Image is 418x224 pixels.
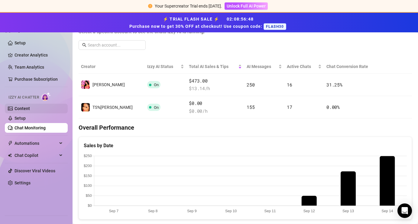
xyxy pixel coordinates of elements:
[8,141,13,146] span: thunderbolt
[41,92,51,101] img: AI Chatter
[154,83,159,87] span: On
[88,42,142,48] input: Search account...
[15,106,30,111] a: Content
[92,82,125,87] span: [PERSON_NAME]
[129,24,264,29] strong: Purchase now to get 30% OFF at checkout! Use coupon code:
[79,123,412,132] h4: Overall Performance
[154,105,159,110] span: On
[247,104,254,110] span: 155
[227,4,266,8] span: Unlock Full AI Power
[189,108,242,115] span: $ 0.00 /h
[8,153,12,157] img: Chat Copilot
[244,60,284,74] th: AI Messages
[247,82,254,88] span: 250
[326,104,340,110] span: 0.00 %
[129,17,289,29] strong: ⚡ TRIAL FLASH SALE ⚡
[15,180,31,185] a: Settings
[147,63,179,70] span: Izzy AI Status
[247,63,277,70] span: AI Messages
[287,82,292,88] span: 16
[189,85,242,92] span: $ 13.14 /h
[15,74,63,84] a: Purchase Subscription
[264,23,286,30] span: FLASH30
[15,168,55,173] a: Discover Viral Videos
[15,138,57,148] span: Automations
[284,60,324,74] th: Active Chats
[92,105,133,110] span: TS%[PERSON_NAME]
[287,63,317,70] span: Active Chats
[15,116,26,121] a: Setup
[15,65,44,70] a: Team Analytics
[8,95,39,100] span: Izzy AI Chatter
[225,2,268,10] button: Unlock Full AI Power
[81,103,90,112] img: TS%ANDREA
[145,60,186,74] th: Izzy AI Status
[81,80,90,89] img: Andrea
[15,125,46,130] a: Chat Monitoring
[79,60,145,74] th: Creator
[397,203,412,218] div: Open Intercom Messenger
[189,77,242,85] span: $473.00
[148,4,152,8] span: exclamation-circle
[186,60,244,74] th: Total AI Sales & Tips
[84,142,407,149] div: Sales by Date
[227,17,254,21] span: 02 : 08 : 56 : 48
[225,4,268,8] a: Unlock Full AI Power
[287,104,292,110] span: 17
[15,41,26,45] a: Setup
[15,50,63,60] a: Creator Analytics
[15,151,57,160] span: Chat Copilot
[189,100,242,107] span: $0.00
[326,82,342,88] span: 31.25 %
[155,4,222,8] span: Your Supercreator Trial ends [DATE].
[324,60,379,74] th: Chat Conversion Rate
[189,63,237,70] span: Total AI Sales & Tips
[82,43,86,47] span: search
